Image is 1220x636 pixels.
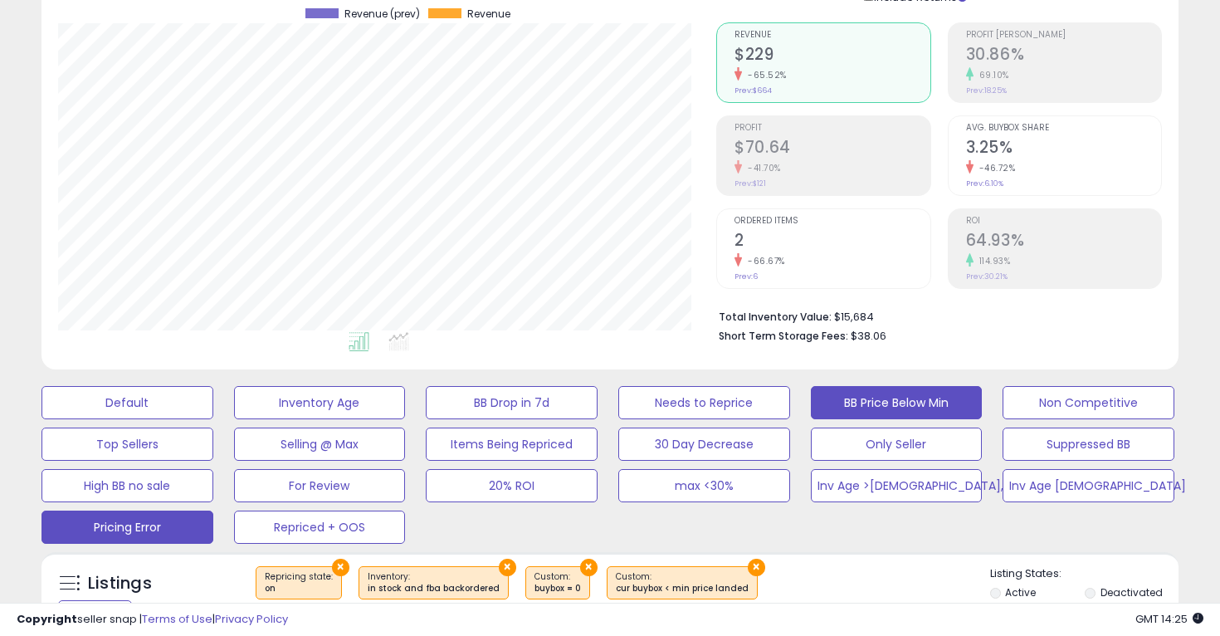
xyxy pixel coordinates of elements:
[1100,585,1163,599] label: Deactivated
[142,611,212,627] a: Terms of Use
[966,45,1161,67] h2: 30.86%
[851,328,886,344] span: $38.06
[734,124,930,133] span: Profit
[811,386,983,419] button: BB Price Below Min
[580,559,598,576] button: ×
[966,179,1003,188] small: Prev: 6.10%
[265,583,333,594] div: on
[966,272,1008,281] small: Prev: 30.21%
[17,611,77,627] strong: Copyright
[58,600,132,616] div: Clear All Filters
[265,570,333,595] span: Repricing state :
[618,428,790,461] button: 30 Day Decrease
[41,469,213,502] button: High BB no sale
[734,45,930,67] h2: $229
[742,162,781,174] small: -41.70%
[618,469,790,502] button: max <30%
[719,310,832,324] b: Total Inventory Value:
[966,124,1161,133] span: Avg. Buybox Share
[41,386,213,419] button: Default
[332,559,349,576] button: ×
[990,566,1179,582] p: Listing States:
[426,386,598,419] button: BB Drop in 7d
[966,31,1161,40] span: Profit [PERSON_NAME]
[742,255,785,267] small: -66.67%
[234,386,406,419] button: Inventory Age
[742,69,787,81] small: -65.52%
[974,255,1011,267] small: 114.93%
[719,329,848,343] b: Short Term Storage Fees:
[966,217,1161,226] span: ROI
[88,572,152,595] h5: Listings
[17,612,288,628] div: seller snap | |
[215,611,288,627] a: Privacy Policy
[344,8,420,20] span: Revenue (prev)
[719,306,1149,325] li: $15,684
[966,86,1007,95] small: Prev: 18.25%
[616,583,749,594] div: cur buybox < min price landed
[618,386,790,419] button: Needs to Reprice
[734,138,930,160] h2: $70.64
[734,272,758,281] small: Prev: 6
[734,179,766,188] small: Prev: $121
[41,511,213,544] button: Pricing Error
[966,231,1161,253] h2: 64.93%
[368,570,500,595] span: Inventory :
[41,428,213,461] button: Top Sellers
[1005,585,1036,599] label: Active
[467,8,510,20] span: Revenue
[748,559,765,576] button: ×
[1003,386,1174,419] button: Non Competitive
[811,469,983,502] button: Inv Age >[DEMOGRAPHIC_DATA], <91
[734,231,930,253] h2: 2
[499,559,516,576] button: ×
[1003,428,1174,461] button: Suppressed BB
[966,138,1161,160] h2: 3.25%
[234,428,406,461] button: Selling @ Max
[974,69,1009,81] small: 69.10%
[811,428,983,461] button: Only Seller
[234,511,406,544] button: Repriced + OOS
[426,469,598,502] button: 20% ROI
[734,31,930,40] span: Revenue
[1003,469,1174,502] button: Inv Age [DEMOGRAPHIC_DATA]
[234,469,406,502] button: For Review
[534,583,581,594] div: buybox = 0
[734,86,772,95] small: Prev: $664
[534,570,581,595] span: Custom:
[974,162,1016,174] small: -46.72%
[734,217,930,226] span: Ordered Items
[368,583,500,594] div: in stock and fba backordered
[426,428,598,461] button: Items Being Repriced
[1135,611,1203,627] span: 2025-10-9 14:25 GMT
[616,570,749,595] span: Custom:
